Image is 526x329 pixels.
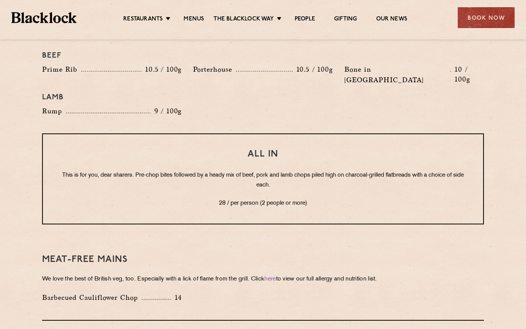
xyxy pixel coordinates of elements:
[42,292,142,303] p: Barbecued Cauliflower Chop
[42,51,484,60] h4: Beef
[184,16,204,24] a: Menus
[214,16,273,24] a: The Blacklock Way
[451,64,484,84] p: 10 / 100g
[264,276,276,282] a: here
[334,16,357,24] a: Gifting
[344,64,451,85] p: Bone in [GEOGRAPHIC_DATA]
[458,7,515,28] div: Book Now
[58,171,468,190] p: This is for you, dear sharers. Pre-chop bites followed by a heady mix of beef, pork and lamb chop...
[151,106,182,116] p: 9 / 100g
[123,16,163,24] a: Restaurants
[295,16,315,24] a: People
[42,106,66,116] p: Rump
[42,255,484,265] h3: Meat-Free mains
[171,293,182,302] p: 14
[42,274,484,285] p: We love the best of British veg, too. Especially with a lick of flame from the grill. Click to vi...
[293,64,333,74] p: 10.5 / 100g
[58,149,468,159] h3: All In
[376,16,408,24] a: Our News
[42,93,484,102] h4: Lamb
[42,64,81,75] p: Prime Rib
[193,64,236,75] p: Porterhouse
[11,12,77,23] img: BL_Textured_Logo-footer-cropped.svg
[58,199,468,208] p: 28 / per person (2 people or more)
[141,64,182,74] p: 10.5 / 100g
